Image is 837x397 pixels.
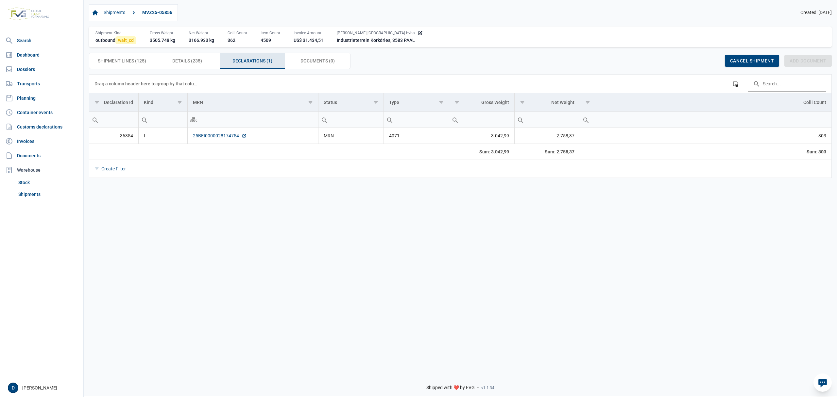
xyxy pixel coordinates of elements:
div: Search box [188,112,199,128]
div: 4509 [261,37,280,43]
div: Colli Count [803,100,826,105]
td: Filter cell [187,112,318,128]
td: I [138,128,187,144]
div: Search box [515,112,526,128]
div: 3505.748 kg [150,37,175,43]
input: Filter cell [580,112,832,128]
div: Search box [580,112,592,128]
div: Colli Count Sum: 303 [585,148,826,155]
input: Filter cell [89,112,138,128]
div: MRN [193,100,203,105]
a: Search [3,34,81,47]
div: Colli Count [228,30,247,36]
a: Shipments [16,188,81,200]
div: Data grid with 1 rows and 8 columns [89,75,831,178]
div: Status [324,100,337,105]
div: Kind [144,100,153,105]
td: Column Kind [138,93,187,112]
td: Filter cell [580,112,831,128]
div: Invoice Amount [294,30,323,36]
span: Details (235) [172,57,202,65]
div: Gross Weight Sum: 3.042,99 [454,148,509,155]
input: Filter cell [188,112,318,128]
a: MVZ25-05856 [140,7,175,18]
div: Search box [89,112,101,128]
span: - [477,385,479,391]
td: MRN [318,128,384,144]
div: Data grid toolbar [94,75,826,93]
input: Search in the data grid [748,76,826,92]
div: Search box [384,112,396,128]
span: Cancel shipment [730,58,774,63]
td: Filter cell [318,112,384,128]
div: 3166.933 kg [189,37,214,43]
div: Warehouse [3,164,81,177]
div: Search box [139,112,150,128]
td: Column Colli Count [580,93,831,112]
div: Item Count [261,30,280,36]
td: Filter cell [449,112,514,128]
button: D [8,383,18,393]
td: Column MRN [187,93,318,112]
div: [PERSON_NAME] [8,383,79,393]
span: Show filter options for column 'Declaration Id' [94,100,99,105]
span: [PERSON_NAME] [GEOGRAPHIC_DATA] bvba [337,30,415,36]
input: Filter cell [449,112,514,128]
div: Drag a column header here to group by that column [94,78,199,89]
span: Created: [DATE] [800,10,832,16]
a: Dossiers [3,63,81,76]
div: Type [389,100,399,105]
div: Column Chooser [729,78,741,90]
td: 2.758,37 [514,128,580,144]
td: Column Status [318,93,384,112]
span: Show filter options for column 'Net Weight' [520,100,525,105]
span: Documents (0) [300,57,335,65]
div: Net Weight Sum: 2.758,37 [520,148,574,155]
td: Column Gross Weight [449,93,514,112]
span: Shipment Lines (125) [98,57,146,65]
span: Show filter options for column 'Status' [373,100,378,105]
td: 303 [580,128,831,144]
td: Column Net Weight [514,93,580,112]
span: Show filter options for column 'Kind' [177,100,182,105]
td: 36354 [89,128,138,144]
div: 362 [228,37,247,43]
div: Gross Weight [481,100,509,105]
span: wait_cd [115,36,136,44]
div: outbound [95,37,136,43]
span: Show filter options for column 'Type' [439,100,444,105]
td: 3.042,99 [449,128,514,144]
div: Declaration Id [104,100,133,105]
div: Net Weight [551,100,574,105]
span: Shipped with ❤️ by FVG [426,385,475,391]
td: Filter cell [384,112,449,128]
a: Invoices [3,135,81,148]
input: Filter cell [139,112,187,128]
a: 25BEI0000028174754 [193,132,247,139]
div: Gross Weight [150,30,175,36]
span: v1.1.34 [481,385,494,390]
img: FVG - Global freight forwarding [5,5,52,23]
a: Stock [16,177,81,188]
div: Search box [449,112,461,128]
span: Show filter options for column 'Colli Count' [585,100,590,105]
a: Container events [3,106,81,119]
a: Documents [3,149,81,162]
td: 4071 [384,128,449,144]
div: Create Filter [101,166,126,172]
td: Filter cell [89,112,138,128]
div: Net Weight [189,30,214,36]
span: Show filter options for column 'Gross Weight' [454,100,459,105]
a: Customs declarations [3,120,81,133]
input: Filter cell [318,112,384,128]
span: Declarations (1) [232,57,272,65]
div: Search box [318,112,330,128]
a: Shipments [101,7,128,18]
span: Show filter options for column 'MRN' [308,100,313,105]
td: Filter cell [138,112,187,128]
a: Dashboard [3,48,81,61]
div: Cancel shipment [725,55,779,67]
input: Filter cell [515,112,580,128]
div: Shipment Kind [95,30,136,36]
